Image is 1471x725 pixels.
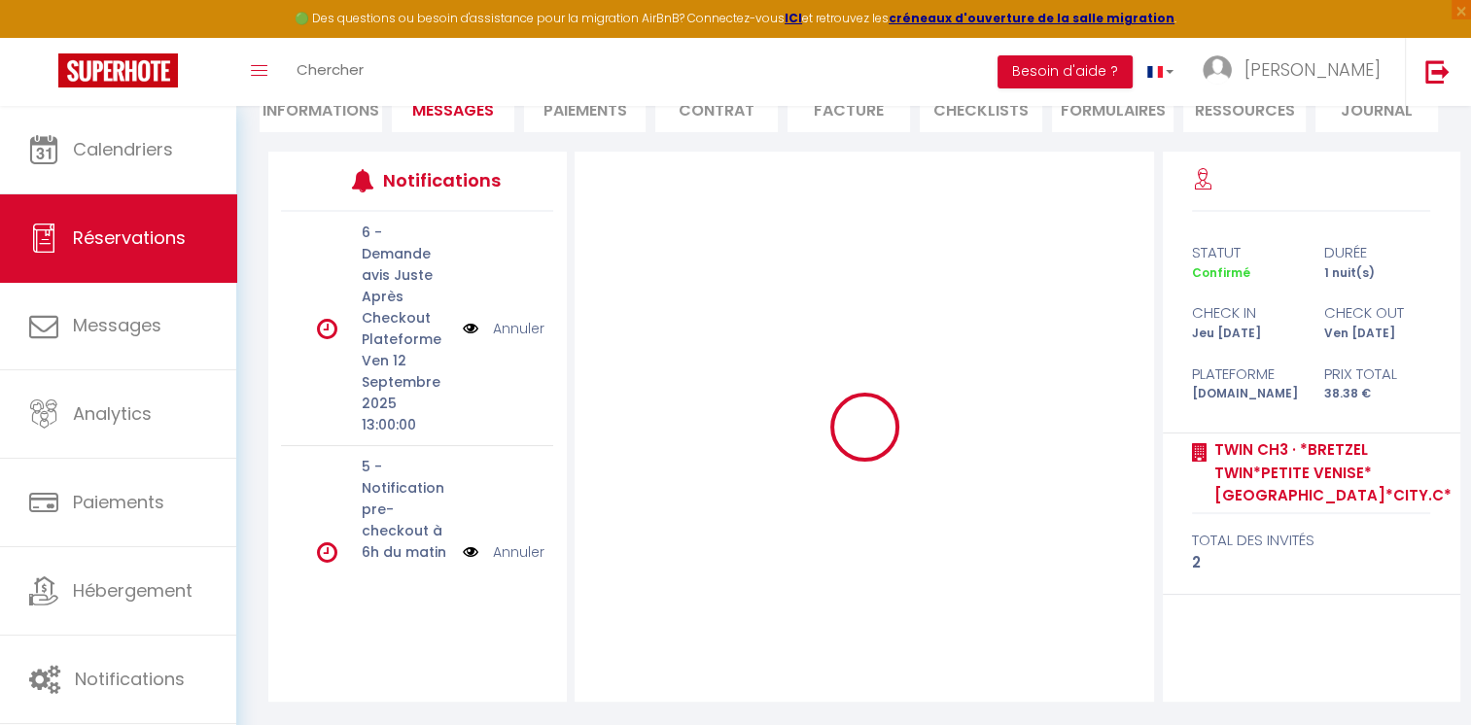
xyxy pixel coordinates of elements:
[655,85,778,132] li: Contrat
[1312,264,1444,283] div: 1 nuit(s)
[1203,55,1232,85] img: ...
[73,137,173,161] span: Calendriers
[998,55,1133,88] button: Besoin d'aide ?
[1312,362,1444,386] div: Prix total
[362,563,450,648] p: Ven 12 Septembre 2025 06:00:00
[788,85,910,132] li: Facture
[75,667,185,691] span: Notifications
[1179,241,1312,264] div: statut
[1192,529,1430,552] div: total des invités
[1179,362,1312,386] div: Plateforme
[1179,325,1312,343] div: Jeu [DATE]
[1425,59,1450,84] img: logout
[73,225,186,250] span: Réservations
[1179,301,1312,325] div: check in
[1052,85,1174,132] li: FORMULAIRES
[463,318,478,339] img: NO IMAGE
[493,318,544,339] a: Annuler
[785,10,802,26] a: ICI
[1192,264,1250,281] span: Confirmé
[282,38,378,106] a: Chercher
[1208,438,1452,507] a: Twin Ch3 · *Bretzel Twin*Petite Venise*[GEOGRAPHIC_DATA]*City.C*
[73,313,161,337] span: Messages
[493,541,544,563] a: Annuler
[524,85,647,132] li: Paiements
[1179,385,1312,403] div: [DOMAIN_NAME]
[1244,57,1381,82] span: [PERSON_NAME]
[73,401,152,426] span: Analytics
[1183,85,1306,132] li: Ressources
[463,541,478,563] img: NO IMAGE
[73,490,164,514] span: Paiements
[58,53,178,87] img: Super Booking
[1188,38,1405,106] a: ... [PERSON_NAME]
[1312,385,1444,403] div: 38.38 €
[1388,638,1456,710] iframe: Chat
[1312,241,1444,264] div: durée
[362,456,450,563] p: 5 - Notification pre-checkout à 6h du matin
[1315,85,1438,132] li: Journal
[260,85,382,132] li: Informations
[383,158,497,202] h3: Notifications
[889,10,1174,26] a: créneaux d'ouverture de la salle migration
[362,222,450,350] p: 6 - Demande avis Juste Après Checkout Plateforme
[1192,551,1430,574] div: 2
[1312,301,1444,325] div: check out
[920,85,1042,132] li: CHECKLISTS
[297,59,364,80] span: Chercher
[362,350,450,435] p: Ven 12 Septembre 2025 13:00:00
[73,578,193,603] span: Hébergement
[412,99,494,121] span: Messages
[1312,325,1444,343] div: Ven [DATE]
[16,8,74,66] button: Ouvrir le widget de chat LiveChat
